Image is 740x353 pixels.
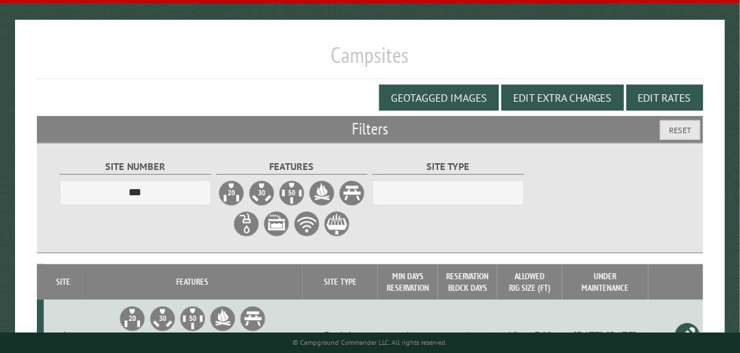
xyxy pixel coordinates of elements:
[239,305,266,333] li: Picnic Table
[218,180,245,207] label: 20A Electrical Hookup
[303,264,379,300] th: Site Type
[440,328,495,342] div: 1
[216,159,368,175] label: Features
[59,159,212,175] label: Site Number
[372,159,525,175] label: Site Type
[674,322,701,349] a: Edit this campsite
[37,116,703,142] h2: Filters
[83,264,303,300] th: Features
[233,210,260,238] label: Water Hookup
[209,305,236,333] li: Firepit
[37,42,703,79] h1: Campsites
[292,338,447,347] small: © Campground Commander LLC. All rights reserved.
[379,85,499,111] button: Geotagged Images
[438,264,497,300] th: Reservation Block Days
[323,210,351,238] label: Grill
[338,180,366,207] label: Picnic Table
[305,328,376,342] div: Back in
[119,305,146,333] li: 20A Electrical Hookup
[248,180,275,207] label: 30A Electrical Hookup
[293,210,320,238] label: WiFi Service
[499,328,560,342] div: 1ft to 36ft
[497,264,562,300] th: Allowed Rig Size (ft)
[278,180,305,207] label: 50A Electrical Hookup
[502,85,624,111] button: Edit Extra Charges
[179,305,206,333] li: 50A Electrical Hookup
[308,180,335,207] label: Firepit
[381,328,436,342] div: 1
[378,264,437,300] th: Min Days Reservation
[49,328,81,342] div: 1
[660,120,700,140] button: Reset
[263,210,290,238] label: Sewer Hookup
[627,85,703,111] button: Edit Rates
[44,264,83,300] th: Site
[564,328,646,342] div: [DATE] [DATE]
[149,305,176,333] li: 30A Electrical Hookup
[562,264,648,300] th: Under Maintenance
